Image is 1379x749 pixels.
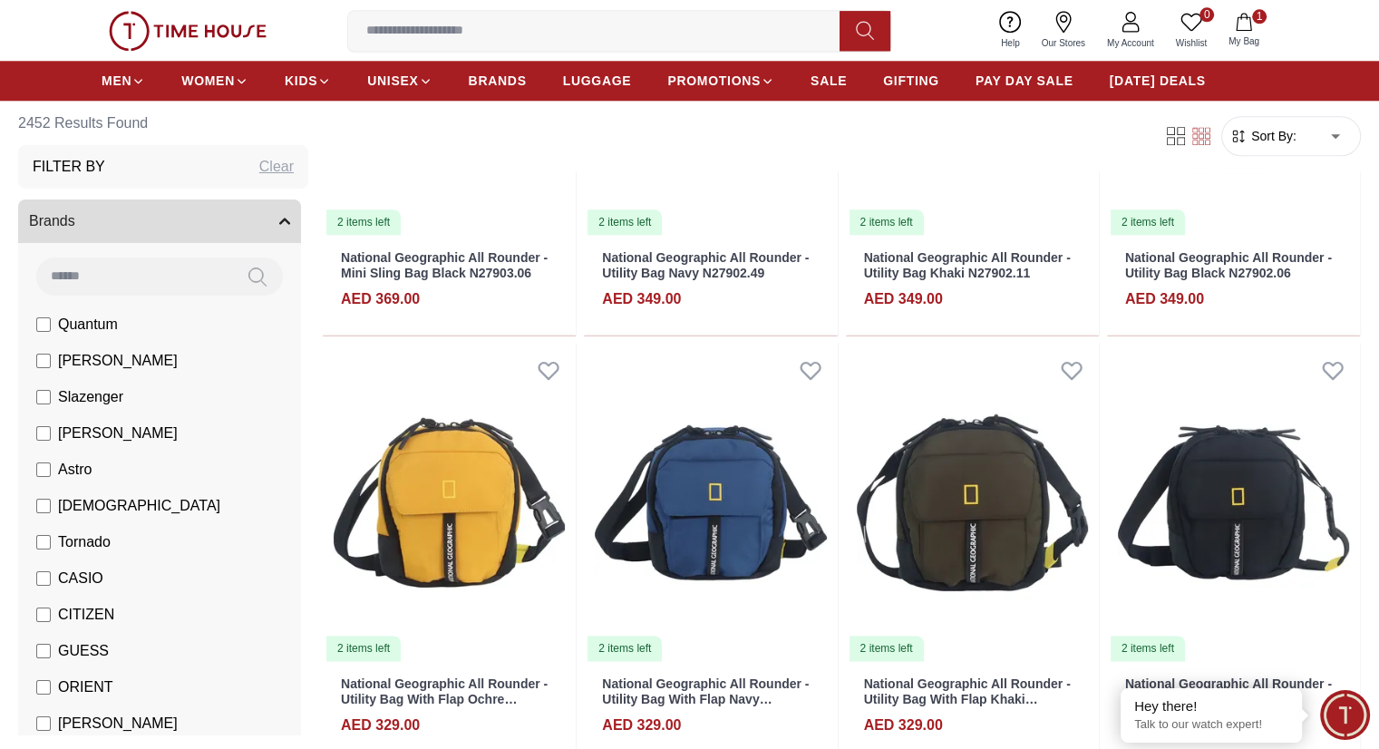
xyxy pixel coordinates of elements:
a: GIFTING [883,64,939,97]
a: National Geographic All Rounder - Utility Bag With Flap Navy N27901.492 items left [584,343,837,662]
input: [PERSON_NAME] [36,716,51,731]
div: 2 items left [1111,209,1185,235]
div: 2 items left [850,209,924,235]
a: WOMEN [181,64,248,97]
span: WOMEN [181,72,235,90]
span: UNISEX [367,72,418,90]
span: CITIZEN [58,604,114,626]
input: ORIENT [36,680,51,695]
a: National Geographic All Rounder - Utility Bag With Flap Ochre N27901.68A2 items left [323,343,576,662]
a: National Geographic All Rounder - Utility Bag With Flap Ochre N27901.68A [341,676,548,722]
input: CASIO [36,571,51,586]
button: Brands [18,199,301,243]
h4: AED 349.00 [1125,288,1204,310]
div: Clear [259,156,294,178]
span: Help [994,36,1027,50]
div: 2 items left [1111,636,1185,661]
a: SALE [811,64,847,97]
span: Sort By: [1248,127,1296,145]
span: Tornado [58,531,111,553]
span: PAY DAY SALE [976,72,1073,90]
span: Brands [29,210,75,232]
span: Astro [58,459,92,481]
div: 2 items left [326,636,401,661]
img: National Geographic All Rounder - Utility Bag With Flap Ochre N27901.68A [323,343,576,662]
h4: AED 369.00 [341,288,420,310]
span: 1 [1252,9,1267,24]
span: My Bag [1221,34,1267,48]
span: Slazenger [58,386,123,408]
div: 2 items left [326,209,401,235]
img: National Geographic All Rounder - Utility Bag With Flap Black N27901.06 [1107,343,1360,662]
span: Wishlist [1169,36,1214,50]
h4: AED 349.00 [602,288,681,310]
a: National Geographic All Rounder - Mini Sling Bag Black N27903.06 [341,250,548,280]
a: UNISEX [367,64,432,97]
img: ... [109,11,267,51]
span: BRANDS [469,72,527,90]
span: ORIENT [58,676,112,698]
input: Astro [36,462,51,477]
span: GIFTING [883,72,939,90]
h4: AED 329.00 [341,715,420,736]
a: National Geographic All Rounder - Utility Bag Khaki N27902.11 [864,250,1071,280]
p: Talk to our watch expert! [1134,717,1288,733]
input: [DEMOGRAPHIC_DATA] [36,499,51,513]
span: MEN [102,72,131,90]
span: [PERSON_NAME] [58,423,178,444]
span: LUGGAGE [563,72,632,90]
div: 2 items left [588,209,662,235]
a: MEN [102,64,145,97]
span: [PERSON_NAME] [58,713,178,734]
div: 2 items left [588,636,662,661]
div: Hey there! [1134,697,1288,715]
input: Tornado [36,535,51,550]
h6: 2452 Results Found [18,102,308,145]
span: GUESS [58,640,109,662]
a: National Geographic All Rounder - Utility Bag With Flap Black N27901.062 items left [1107,343,1360,662]
a: National Geographic All Rounder - Utility Bag With Flap Khaki N27901.11 [864,676,1071,722]
span: SALE [811,72,847,90]
a: National Geographic All Rounder - Utility Bag Black N27902.06 [1125,250,1332,280]
a: KIDS [285,64,331,97]
span: KIDS [285,72,317,90]
input: CITIZEN [36,608,51,622]
a: [DATE] DEALS [1110,64,1206,97]
a: National Geographic All Rounder - Utility Bag With Flap Navy N27901.49 [602,676,809,722]
div: 2 items left [850,636,924,661]
a: LUGGAGE [563,64,632,97]
span: Our Stores [1034,36,1093,50]
a: National Geographic All Rounder - Utility Bag With Flap Black N27901.06 [1125,676,1332,722]
input: GUESS [36,644,51,658]
img: National Geographic All Rounder - Utility Bag With Flap Khaki N27901.11 [846,343,1099,662]
span: Quantum [58,314,118,336]
a: BRANDS [469,64,527,97]
div: Chat Widget [1320,690,1370,740]
span: 0 [1199,7,1214,22]
span: [DEMOGRAPHIC_DATA] [58,495,220,517]
a: National Geographic All Rounder - Utility Bag With Flap Khaki N27901.112 items left [846,343,1099,662]
input: [PERSON_NAME] [36,426,51,441]
a: Our Stores [1031,7,1096,53]
span: [DATE] DEALS [1110,72,1206,90]
h4: AED 329.00 [602,715,681,736]
h4: AED 349.00 [864,288,943,310]
input: Quantum [36,317,51,332]
span: PROMOTIONS [667,72,761,90]
span: My Account [1100,36,1161,50]
button: 1My Bag [1218,9,1270,52]
h4: AED 329.00 [864,715,943,736]
input: Slazenger [36,390,51,404]
a: Help [990,7,1031,53]
a: 0Wishlist [1165,7,1218,53]
button: Sort By: [1229,127,1296,145]
a: PAY DAY SALE [976,64,1073,97]
h3: Filter By [33,156,105,178]
a: PROMOTIONS [667,64,774,97]
span: [PERSON_NAME] [58,350,178,372]
img: National Geographic All Rounder - Utility Bag With Flap Navy N27901.49 [584,343,837,662]
span: CASIO [58,568,103,589]
input: [PERSON_NAME] [36,354,51,368]
a: National Geographic All Rounder - Utility Bag Navy N27902.49 [602,250,809,280]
